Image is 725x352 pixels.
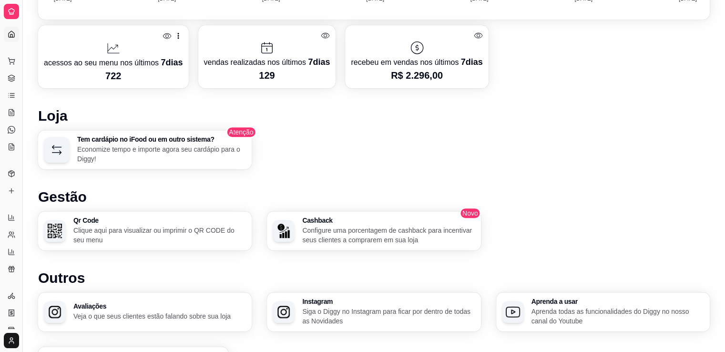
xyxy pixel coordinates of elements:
[461,57,483,67] span: 7 dias
[204,55,330,69] p: vendas realizadas nos últimos
[267,292,480,331] button: InstagramInstagramSiga o Diggy no Instagram para ficar por dentro de todas as Novidades
[38,211,252,250] button: Qr CodeQr CodeClique aqui para visualizar ou imprimir o QR CODE do seu menu
[48,224,62,238] img: Qr Code
[302,226,475,245] p: Configure uma porcentagem de cashback para incentivar seus clientes a comprarem em sua loja
[204,69,330,82] p: 129
[506,305,520,319] img: Aprenda a usar
[531,307,704,326] p: Aprenda todas as funcionalidades do Diggy no nosso canal do Youtube
[77,145,246,164] p: Economize tempo e importe agora seu cardápio para o Diggy!
[38,130,252,169] button: Tem cardápio no iFood ou em outro sistema?Economize tempo e importe agora seu cardápio para o Diggy!
[73,311,246,321] p: Veja o que seus clientes estão falando sobre sua loja
[44,69,183,83] p: 722
[38,269,710,287] h1: Outros
[351,55,482,69] p: recebeu em vendas nos últimos
[73,217,246,224] h3: Qr Code
[276,224,291,238] img: Cashback
[226,126,256,138] span: Atenção
[531,298,704,305] h3: Aprenda a usar
[267,211,480,250] button: CashbackCashbackConfigure uma porcentagem de cashback para incentivar seus clientes a comprarem e...
[77,136,246,143] h3: Tem cardápio no iFood ou em outro sistema?
[276,305,291,319] img: Instagram
[496,292,710,331] button: Aprenda a usarAprenda a usarAprenda todas as funcionalidades do Diggy no nosso canal do Youtube
[38,292,252,331] button: AvaliaçõesAvaliaçõesVeja o que seus clientes estão falando sobre sua loja
[351,69,482,82] p: R$ 2.296,00
[73,226,246,245] p: Clique aqui para visualizar ou imprimir o QR CODE do seu menu
[73,303,246,310] h3: Avaliações
[460,207,481,219] span: Novo
[38,107,710,124] h1: Loja
[161,58,183,67] span: 7 dias
[302,307,475,326] p: Siga o Diggy no Instagram para ficar por dentro de todas as Novidades
[302,217,475,224] h3: Cashback
[302,298,475,305] h3: Instagram
[48,305,62,319] img: Avaliações
[44,56,183,69] p: acessos ao seu menu nos últimos
[38,188,710,206] h1: Gestão
[308,57,330,67] span: 7 dias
